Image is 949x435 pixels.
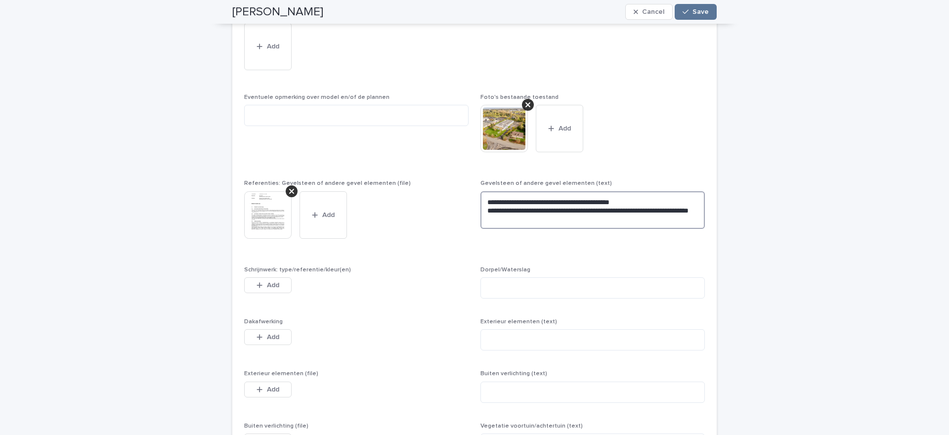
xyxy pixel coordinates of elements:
[480,319,557,325] span: Exterieur elementen (text)
[300,191,347,239] button: Add
[244,423,308,429] span: Buiten verlichting (file)
[244,319,283,325] span: Dakafwerking
[322,212,335,218] span: Add
[267,43,279,50] span: Add
[692,8,709,15] span: Save
[244,94,389,100] span: Eventuele opmerking over model en/of de plannen
[244,23,292,70] button: Add
[244,277,292,293] button: Add
[480,94,559,100] span: Foto's bestaande toestand
[675,4,717,20] button: Save
[480,267,530,273] span: Dorpel/Waterslag
[244,180,411,186] span: Referenties: Gevelsteen of andere gevel elementen (file)
[267,282,279,289] span: Add
[267,334,279,341] span: Add
[480,423,583,429] span: Vegetatie voortuin/achtertuin (text)
[244,382,292,397] button: Add
[244,329,292,345] button: Add
[625,4,673,20] button: Cancel
[244,267,351,273] span: Schrijnwerk: type/referentie/kleur(en)
[244,371,318,377] span: Exterieur elementen (file)
[559,125,571,132] span: Add
[536,105,583,152] button: Add
[232,5,323,19] h2: [PERSON_NAME]
[480,371,547,377] span: Buiten verlichting (text)
[480,180,612,186] span: Gevelsteen of andere gevel elementen (text)
[267,386,279,393] span: Add
[642,8,664,15] span: Cancel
